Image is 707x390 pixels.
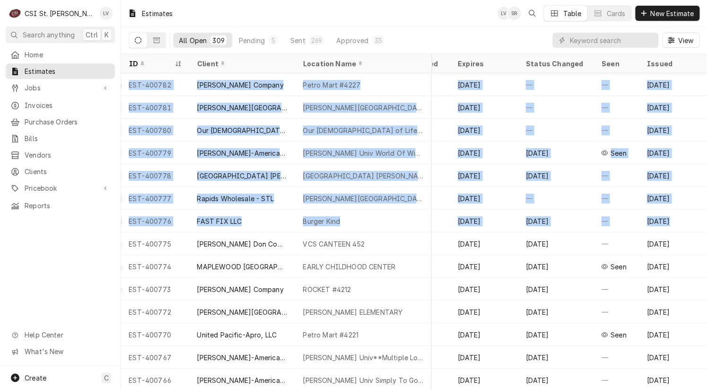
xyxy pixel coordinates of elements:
[121,323,189,346] div: EST-400770
[639,142,707,164] div: [DATE]
[6,27,115,43] button: Search anythingCtrlK
[121,119,189,142] div: EST-400780
[197,284,283,294] div: [PERSON_NAME] Company
[594,210,639,232] div: —
[290,35,305,45] div: Sent
[635,6,699,21] button: New Estimate
[639,119,707,142] div: [DATE]
[594,278,639,301] div: —
[239,35,265,45] div: Pending
[303,330,358,340] div: Petro Mart #4221
[105,30,109,40] span: K
[676,35,695,45] span: View
[525,59,586,69] div: Status Changed
[197,307,288,317] div: [PERSON_NAME][GEOGRAPHIC_DATA]
[197,125,288,135] div: Our [DEMOGRAPHIC_DATA] of Life Apartments
[611,330,627,340] span: Last seen Fri, Sep 19th, 2025 • 8:03 AM
[303,284,351,294] div: ROCKET #4212
[121,346,189,369] div: EST-400767
[121,187,189,210] div: EST-400777
[507,7,521,20] div: Stephani Roth's Avatar
[197,194,274,204] div: Rapids Wholesale - STL
[594,73,639,96] div: —
[197,216,242,226] div: FAST FIX LLC
[6,198,115,213] a: Reports
[569,33,654,48] input: Keyword search
[639,323,707,346] div: [DATE]
[23,30,75,40] span: Search anything
[25,374,46,382] span: Create
[25,346,109,356] span: What's New
[450,232,518,255] div: [DATE]
[303,125,424,135] div: Our [DEMOGRAPHIC_DATA] of Life Apartments
[303,239,364,249] div: VCS CANTEEN 452
[518,255,594,278] div: [DATE]
[639,73,707,96] div: [DATE]
[518,187,594,210] div: —
[25,50,110,60] span: Home
[639,255,707,278] div: [DATE]
[25,183,96,193] span: Pricebook
[197,59,286,69] div: Client
[639,210,707,232] div: [DATE]
[303,375,424,385] div: [PERSON_NAME] Univ Simply To Go / East Academic Bldg
[450,142,518,164] div: [DATE]
[563,9,581,18] div: Table
[457,59,508,69] div: Expires
[212,35,224,45] div: 309
[311,35,322,45] div: 269
[518,210,594,232] div: [DATE]
[25,83,96,93] span: Jobs
[639,232,707,255] div: [DATE]
[639,164,707,187] div: [DATE]
[25,117,110,127] span: Purchase Orders
[450,301,518,323] div: [DATE]
[518,96,594,119] div: —
[9,7,22,20] div: C
[303,216,340,226] div: Burger Kind
[6,327,115,343] a: Go to Help Center
[450,96,518,119] div: [DATE]
[648,9,696,18] span: New Estimate
[518,346,594,369] div: [DATE]
[450,278,518,301] div: [DATE]
[639,187,707,210] div: [DATE]
[303,80,360,90] div: Petro Mart #4227
[611,148,627,158] span: Last seen Mon, Sep 22nd, 2025 • 3:29 PM
[121,96,189,119] div: EST-400781
[507,7,521,20] div: SR
[594,346,639,369] div: —
[6,344,115,359] a: Go to What's New
[121,278,189,301] div: EST-400773
[197,80,283,90] div: [PERSON_NAME] Company
[518,142,594,164] div: [DATE]
[121,255,189,278] div: EST-400774
[121,232,189,255] div: EST-400775
[9,7,22,20] div: CSI St. Louis's Avatar
[25,133,110,143] span: Bills
[104,373,109,383] span: C
[518,73,594,96] div: —
[518,164,594,187] div: [DATE]
[450,164,518,187] div: [DATE]
[197,171,288,181] div: [GEOGRAPHIC_DATA] [PERSON_NAME]
[518,119,594,142] div: —
[197,262,288,272] div: MAPLEWOOD [GEOGRAPHIC_DATA] SCH DIST
[646,59,698,69] div: Issued
[303,307,402,317] div: [PERSON_NAME] ELEMENTARY
[518,232,594,255] div: [DATE]
[6,47,115,62] a: Home
[6,63,115,79] a: Estimates
[6,97,115,113] a: Invoices
[450,323,518,346] div: [DATE]
[121,210,189,232] div: EST-400776
[6,180,115,196] a: Go to Pricebook
[25,66,110,76] span: Estimates
[121,142,189,164] div: EST-400779
[86,30,98,40] span: Ctrl
[518,278,594,301] div: [DATE]
[303,353,424,363] div: [PERSON_NAME] Univ**Multiple Locations**See Notes***
[197,148,288,158] div: [PERSON_NAME]-American Dining Creations
[25,167,110,177] span: Clients
[179,35,207,45] div: All Open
